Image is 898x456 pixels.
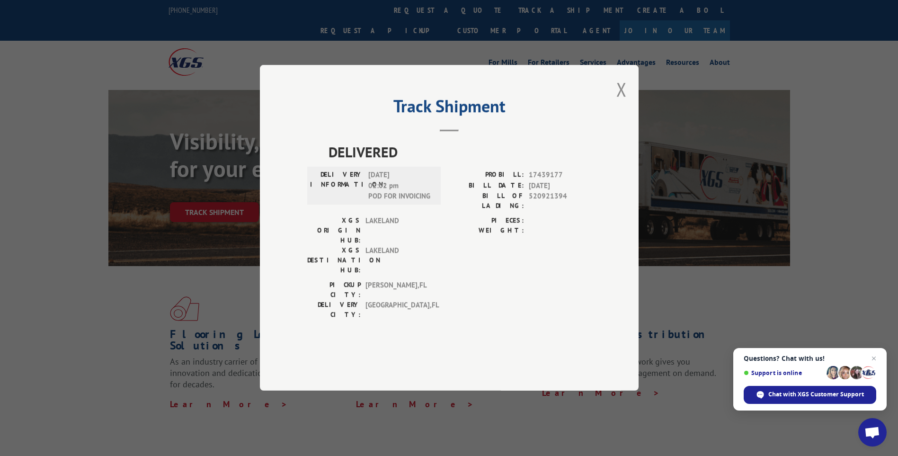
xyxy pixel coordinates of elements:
label: DELIVERY INFORMATION: [310,170,364,202]
span: Chat with XGS Customer Support [768,390,864,399]
h2: Track Shipment [307,99,591,117]
span: LAKELAND [365,216,429,246]
label: PROBILL: [449,170,524,181]
label: XGS ORIGIN HUB: [307,216,361,246]
label: DELIVERY CITY: [307,300,361,320]
span: Chat with XGS Customer Support [744,386,876,404]
span: Questions? Chat with us! [744,355,876,362]
label: PICKUP CITY: [307,280,361,300]
a: Open chat [858,418,887,447]
label: BILL OF LADING: [449,191,524,211]
label: PIECES: [449,216,524,226]
span: [DATE] 02:02 pm POD FOR INVOICING [368,170,432,202]
span: DELIVERED [329,142,591,163]
label: XGS DESTINATION HUB: [307,246,361,276]
span: 17439177 [529,170,591,181]
span: Support is online [744,369,823,376]
button: Close modal [616,77,627,102]
label: WEIGHT: [449,226,524,236]
span: LAKELAND [365,246,429,276]
span: [DATE] [529,180,591,191]
span: 520921394 [529,191,591,211]
span: [PERSON_NAME] , FL [365,280,429,300]
span: [GEOGRAPHIC_DATA] , FL [365,300,429,320]
label: BILL DATE: [449,180,524,191]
